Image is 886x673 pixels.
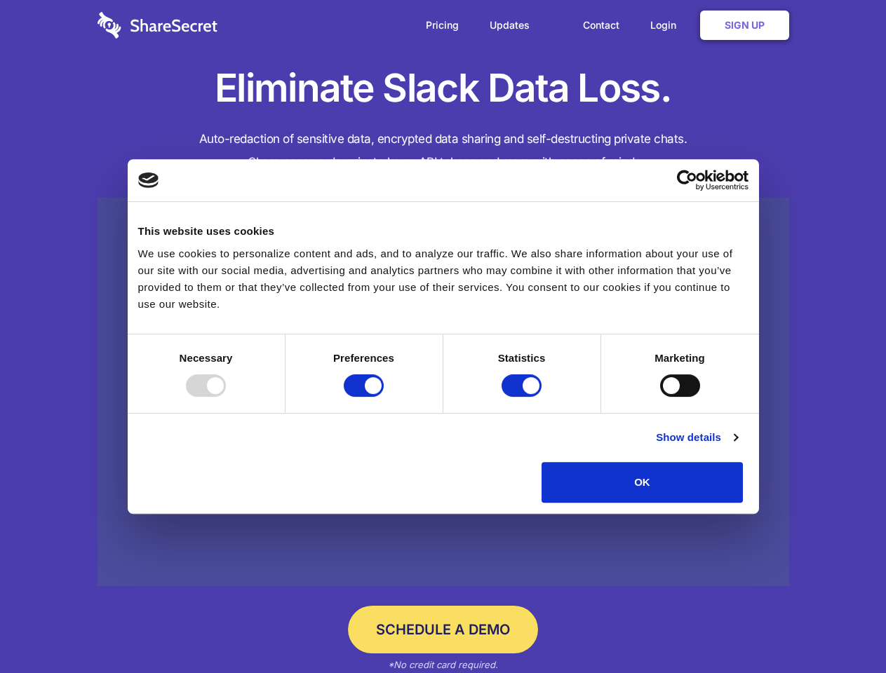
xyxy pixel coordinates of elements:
em: *No credit card required. [388,659,498,670]
div: We use cookies to personalize content and ads, and to analyze our traffic. We also share informat... [138,245,749,313]
h4: Auto-redaction of sensitive data, encrypted data sharing and self-destructing private chats. Shar... [98,128,789,174]
img: logo-wordmark-white-trans-d4663122ce5f474addd5e946df7df03e33cb6a1c49d2221995e7729f52c070b2.svg [98,12,217,39]
a: Usercentrics Cookiebot - opens in a new window [626,170,749,191]
div: This website uses cookies [138,223,749,240]
button: OK [542,462,743,503]
strong: Marketing [655,352,705,364]
a: Pricing [412,4,473,47]
a: Sign Up [700,11,789,40]
a: Login [636,4,697,47]
strong: Statistics [498,352,546,364]
a: Wistia video thumbnail [98,198,789,587]
h1: Eliminate Slack Data Loss. [98,63,789,114]
img: logo [138,172,159,188]
a: Schedule a Demo [348,606,538,653]
a: Contact [569,4,633,47]
strong: Preferences [333,352,394,364]
strong: Necessary [180,352,233,364]
a: Show details [656,429,737,446]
